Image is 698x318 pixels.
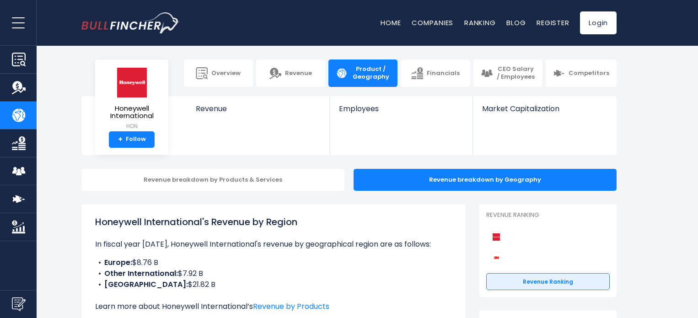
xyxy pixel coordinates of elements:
b: [GEOGRAPHIC_DATA]: [104,279,188,290]
h1: Honeywell International's Revenue by Region [95,215,452,229]
a: Market Capitalization [473,96,616,129]
img: Honeywell International competitors logo [491,232,502,243]
span: Revenue [285,70,312,77]
span: Product / Geography [351,65,390,81]
b: Other International: [104,268,178,279]
a: Revenue [256,59,325,87]
a: Ranking [464,18,495,27]
span: Competitors [569,70,609,77]
a: Revenue Ranking [486,273,610,291]
strong: + [118,135,123,144]
p: In fiscal year [DATE], Honeywell International's revenue by geographical region are as follows: [95,239,452,250]
span: Market Capitalization [482,104,607,113]
div: Revenue breakdown by Geography [354,169,617,191]
b: Europe: [104,257,132,268]
span: CEO Salary / Employees [496,65,535,81]
a: Revenue by Products [253,301,329,312]
a: Home [381,18,401,27]
span: Honeywell International [102,105,161,120]
a: CEO Salary / Employees [473,59,542,87]
a: Overview [184,59,253,87]
a: Blog [506,18,526,27]
li: $8.76 B [95,257,452,268]
a: Competitors [546,59,617,87]
li: $7.92 B [95,268,452,279]
a: Login [580,11,617,34]
a: Financials [401,59,470,87]
img: 3M Company competitors logo [491,252,502,263]
a: Employees [330,96,472,129]
small: HON [102,122,161,130]
p: Learn more about Honeywell International’s [95,301,452,312]
li: $21.82 B [95,279,452,290]
img: bullfincher logo [81,12,180,33]
a: Companies [412,18,453,27]
span: Overview [211,70,241,77]
a: Go to homepage [81,12,180,33]
div: Revenue breakdown by Products & Services [81,169,344,191]
a: Revenue [187,96,330,129]
span: Employees [339,104,463,113]
span: Financials [427,70,460,77]
span: Revenue [196,104,321,113]
a: +Follow [109,131,155,148]
a: Product / Geography [328,59,397,87]
a: Register [537,18,569,27]
p: Revenue Ranking [486,211,610,219]
a: Honeywell International HON [102,67,161,131]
